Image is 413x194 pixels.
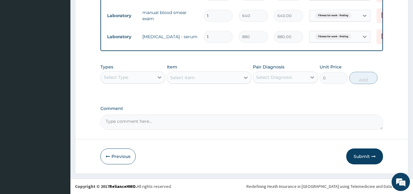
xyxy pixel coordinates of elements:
[75,184,137,189] strong: Copyright © 2017 .
[3,129,117,151] textarea: Type your message and hit 'Enter'
[100,64,113,70] label: Types
[320,64,342,70] label: Unit Price
[167,64,177,70] label: Item
[100,148,136,164] button: Previous
[100,106,383,111] label: Comment
[104,74,128,80] div: Select Type
[253,64,284,70] label: Pair Diagnosis
[346,148,383,164] button: Submit
[100,3,115,18] div: Minimize live chat window
[315,34,351,40] span: Fitness for work - finding
[11,31,25,46] img: d_794563401_company_1708531726252_794563401
[104,10,139,21] td: Laboratory
[139,6,201,25] td: manual blood smear exam
[315,13,351,19] span: Fitness for work - finding
[36,58,84,120] span: We're online!
[70,178,413,194] footer: All rights reserved.
[256,74,292,80] div: Select Diagnosis
[32,34,103,42] div: Chat with us now
[349,72,377,84] button: Add
[139,31,201,43] td: [MEDICAL_DATA] - serum
[246,183,408,189] div: Redefining Heath Insurance in [GEOGRAPHIC_DATA] using Telemedicine and Data Science!
[109,184,136,189] a: RelianceHMO
[104,31,139,42] td: Laboratory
